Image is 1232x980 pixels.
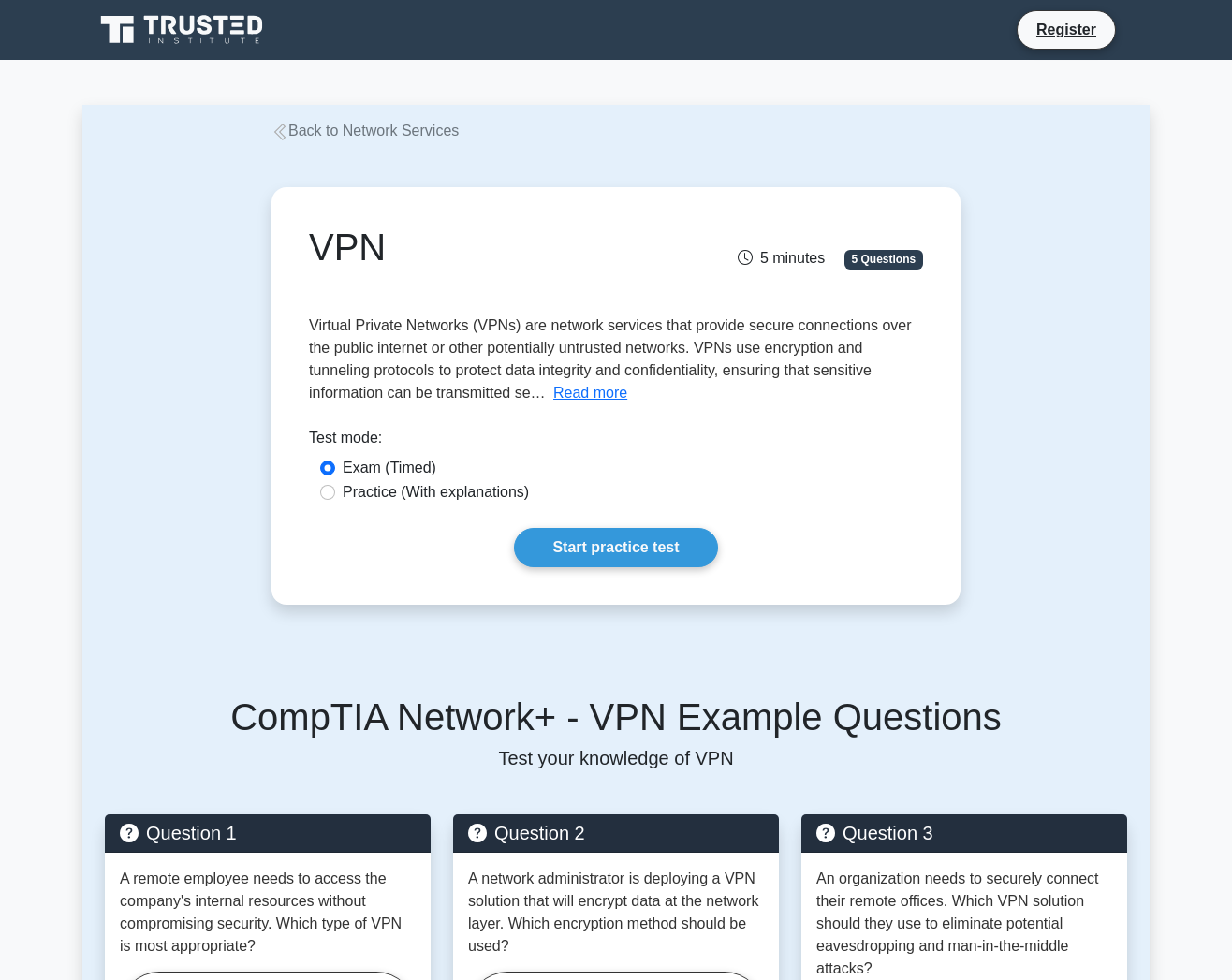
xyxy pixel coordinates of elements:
[309,317,912,401] span: Virtual Private Networks (VPNs) are network services that provide secure connections over the pub...
[120,868,416,958] p: A remote employee needs to access the company's internal resources without compromising security....
[120,822,416,844] h5: Question 1
[1025,18,1107,41] a: Register
[271,123,459,139] a: Back to Network Services
[738,250,825,266] span: 5 minutes
[309,225,711,270] h1: VPN
[343,481,529,504] label: Practice (With explanations)
[468,868,764,958] p: A network administrator is deploying a VPN solution that will encrypt data at the network layer. ...
[309,427,923,457] div: Test mode:
[468,822,764,844] h5: Question 2
[844,250,923,269] span: 5 Questions
[514,528,717,567] a: Start practice test
[553,382,627,404] button: Read more
[816,868,1112,980] p: An organization needs to securely connect their remote offices. Which VPN solution should they us...
[105,747,1127,769] p: Test your knowledge of VPN
[105,695,1127,739] h5: CompTIA Network+ - VPN Example Questions
[816,822,1112,844] h5: Question 3
[343,457,436,479] label: Exam (Timed)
